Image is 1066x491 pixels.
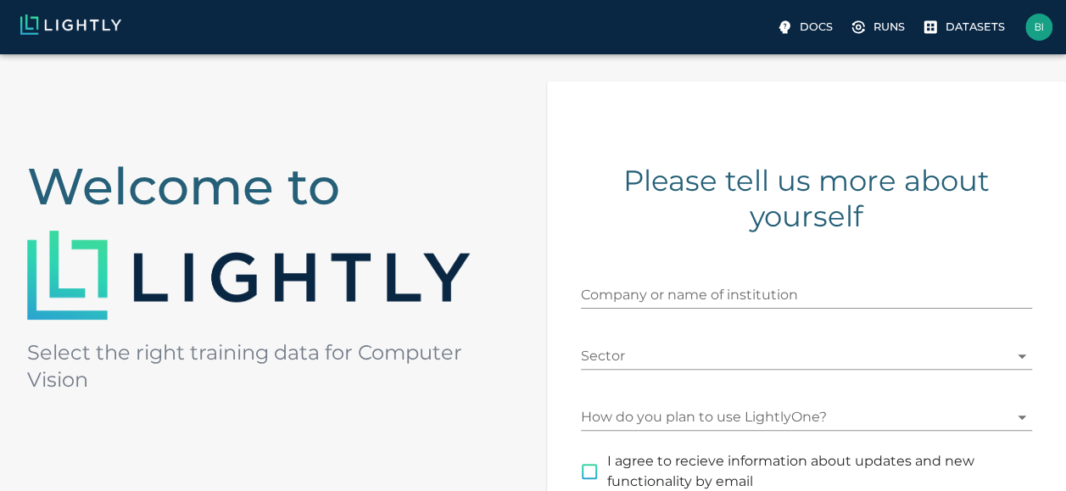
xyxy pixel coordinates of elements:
p: Docs [800,19,833,35]
a: Please complete one of our getting started guides to active the full UI [846,14,912,41]
img: Lightly [20,14,121,35]
img: Lightly [27,231,470,320]
p: Datasets [946,19,1005,35]
img: billu.reporter.kaltak@gmail.com [1025,14,1052,41]
p: Runs [873,19,905,35]
label: Docs [773,14,840,41]
h5: Select the right training data for Computer Vision [27,339,520,393]
h4: Please tell us more about yourself [581,163,1033,234]
label: billu.reporter.kaltak@gmail.com [1019,8,1059,46]
a: Please complete one of our getting started guides to active the full UI [918,14,1012,41]
h2: Welcome to [27,156,520,217]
